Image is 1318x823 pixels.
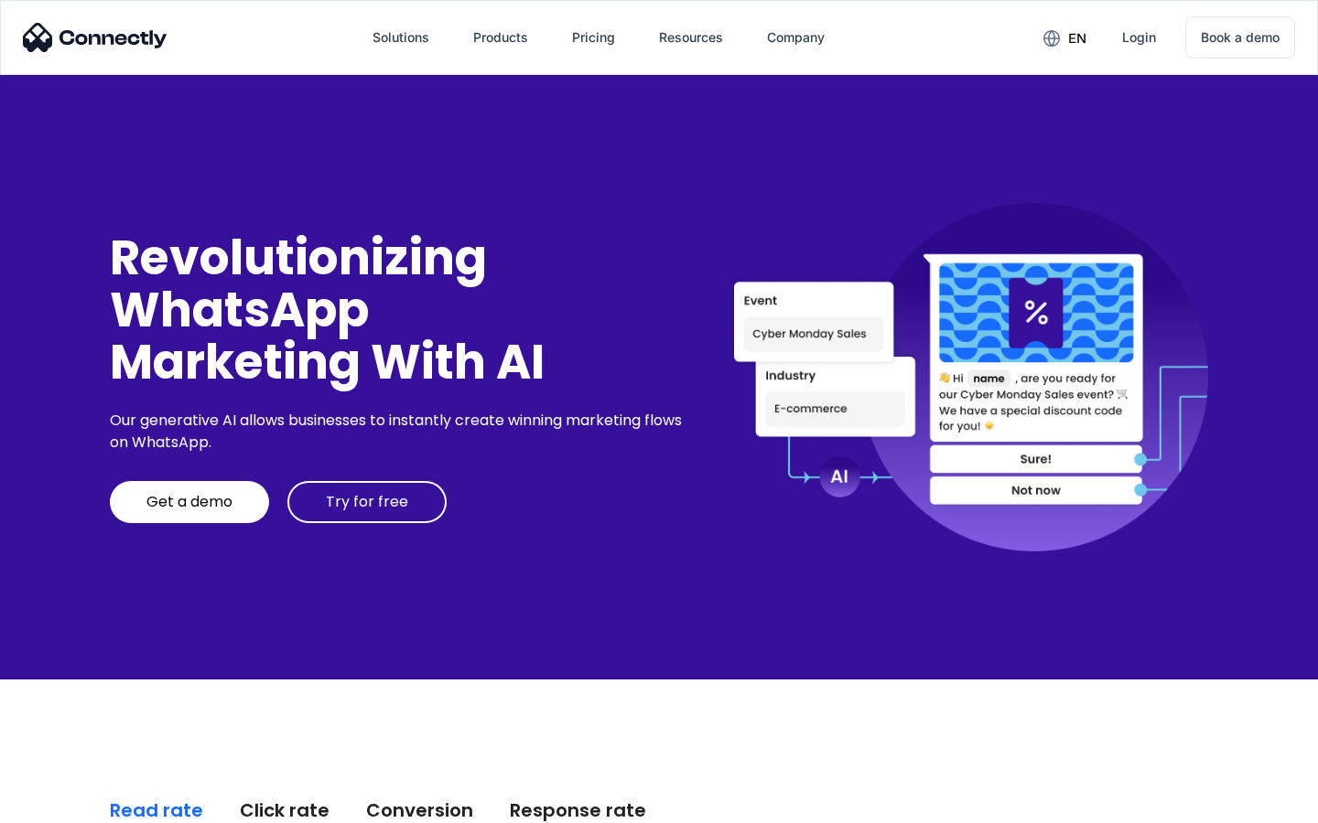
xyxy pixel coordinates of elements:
div: Click rate [240,797,329,823]
div: Products [473,25,528,50]
div: Get a demo [146,493,232,511]
div: Try for free [326,493,408,511]
div: Resources [659,25,723,50]
div: Response rate [510,797,646,823]
a: Pricing [557,16,630,59]
div: Conversion [366,797,473,823]
a: Login [1107,16,1171,59]
div: Login [1122,25,1156,50]
div: Revolutionizing WhatsApp Marketing With AI [110,231,688,389]
div: Our generative AI allows businesses to instantly create winning marketing flows on WhatsApp. [110,410,688,454]
a: Try for free [287,481,447,523]
img: Connectly Logo [23,23,167,52]
div: Pricing [572,25,615,50]
a: Book a demo [1185,16,1295,59]
a: Get a demo [110,481,269,523]
div: Company [767,25,825,50]
div: en [1068,26,1086,51]
div: Solutions [373,25,429,50]
div: Read rate [110,797,203,823]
